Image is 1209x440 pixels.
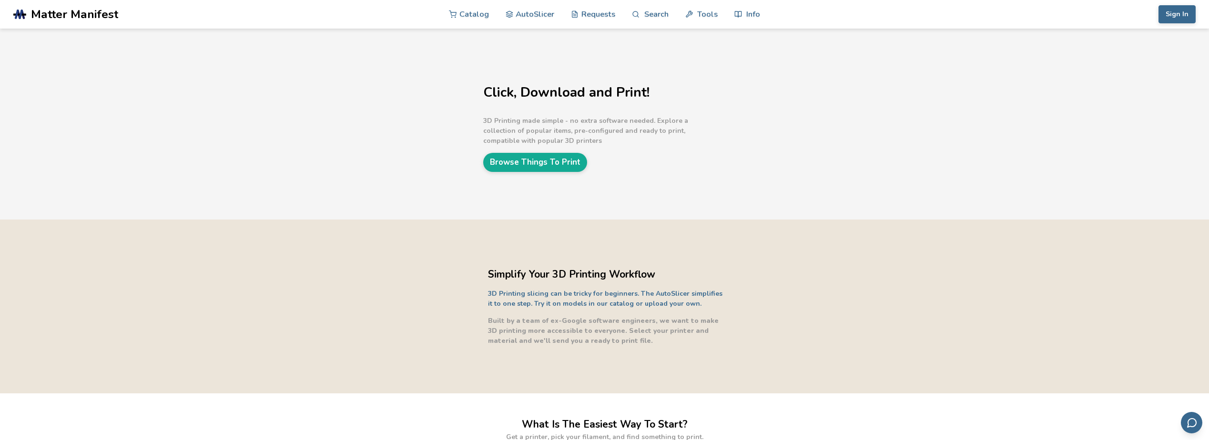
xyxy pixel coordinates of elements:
[483,116,721,146] p: 3D Printing made simple - no extra software needed. Explore a collection of popular items, pre-co...
[483,85,721,100] h1: Click, Download and Print!
[488,289,726,309] p: 3D Printing slicing can be tricky for beginners. The AutoSlicer simplifies it to one step. Try it...
[1181,412,1202,433] button: Send feedback via email
[483,153,587,171] a: Browse Things To Print
[1158,5,1196,23] button: Sign In
[31,8,118,21] span: Matter Manifest
[488,316,726,346] p: Built by a team of ex-Google software engineers, we want to make 3D printing more accessible to e...
[488,267,726,282] h2: Simplify Your 3D Printing Workflow
[522,417,688,432] h2: What Is The Easiest Way To Start?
